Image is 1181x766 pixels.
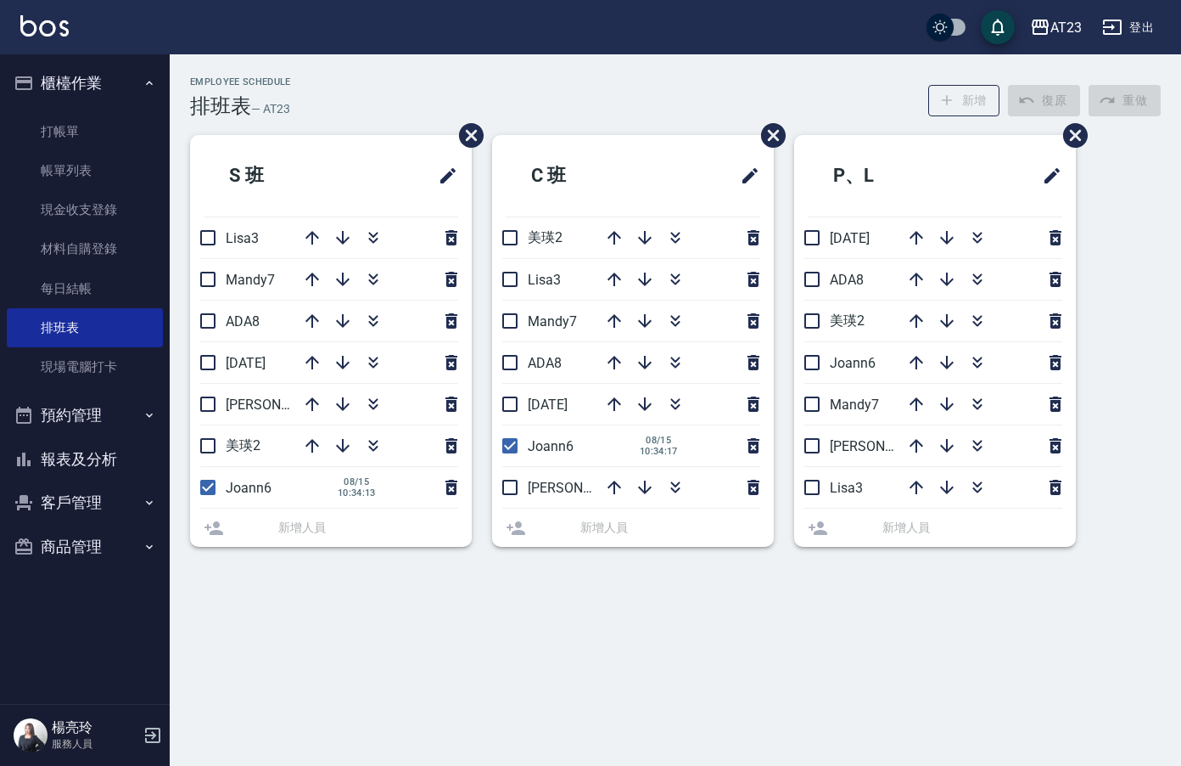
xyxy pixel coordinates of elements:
[830,397,879,413] span: Mandy7
[446,110,486,161] span: 刪除班表
[1032,155,1062,196] span: 修改班表的標題
[528,355,562,371] span: ADA8
[830,313,865,329] span: 美瑛2
[190,76,291,87] h2: Employee Schedule
[7,437,163,482] button: 報表及分析
[14,718,48,752] img: Person
[226,272,275,288] span: Mandy7
[7,525,163,569] button: 商品管理
[506,145,660,206] h2: C 班
[528,272,561,288] span: Lisa3
[7,481,163,525] button: 客戶管理
[7,347,163,386] a: 現場電腦打卡
[528,397,568,413] span: [DATE]
[190,94,251,118] h3: 排班表
[730,155,760,196] span: 修改班表的標題
[251,100,290,118] h6: — AT23
[830,272,864,288] span: ADA8
[7,190,163,229] a: 現金收支登錄
[528,313,577,329] span: Mandy7
[748,110,788,161] span: 刪除班表
[338,476,376,487] span: 08/15
[528,229,563,245] span: 美瑛2
[830,438,947,454] span: [PERSON_NAME]19
[226,355,266,371] span: [DATE]
[1050,17,1082,38] div: AT23
[830,230,870,246] span: [DATE]
[226,437,260,453] span: 美瑛2
[7,269,163,308] a: 每日結帳
[640,446,678,457] span: 10:34:17
[808,145,966,206] h2: P、L
[226,397,343,413] span: [PERSON_NAME]19
[7,229,163,268] a: 材料自購登錄
[20,15,69,37] img: Logo
[640,435,678,446] span: 08/15
[1050,110,1090,161] span: 刪除班表
[204,145,358,206] h2: S 班
[226,230,259,246] span: Lisa3
[1095,12,1161,43] button: 登出
[7,61,163,105] button: 櫃檯作業
[528,480,645,496] span: [PERSON_NAME]19
[226,480,271,496] span: Joann6
[7,151,163,190] a: 帳單列表
[981,10,1015,44] button: save
[830,480,863,496] span: Lisa3
[226,313,260,329] span: ADA8
[428,155,458,196] span: 修改班表的標題
[528,438,574,454] span: Joann6
[338,487,376,498] span: 10:34:13
[7,393,163,437] button: 預約管理
[52,736,138,752] p: 服務人員
[7,308,163,347] a: 排班表
[7,112,163,151] a: 打帳單
[1023,10,1089,45] button: AT23
[52,719,138,736] h5: 楊亮玲
[830,355,876,371] span: Joann6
